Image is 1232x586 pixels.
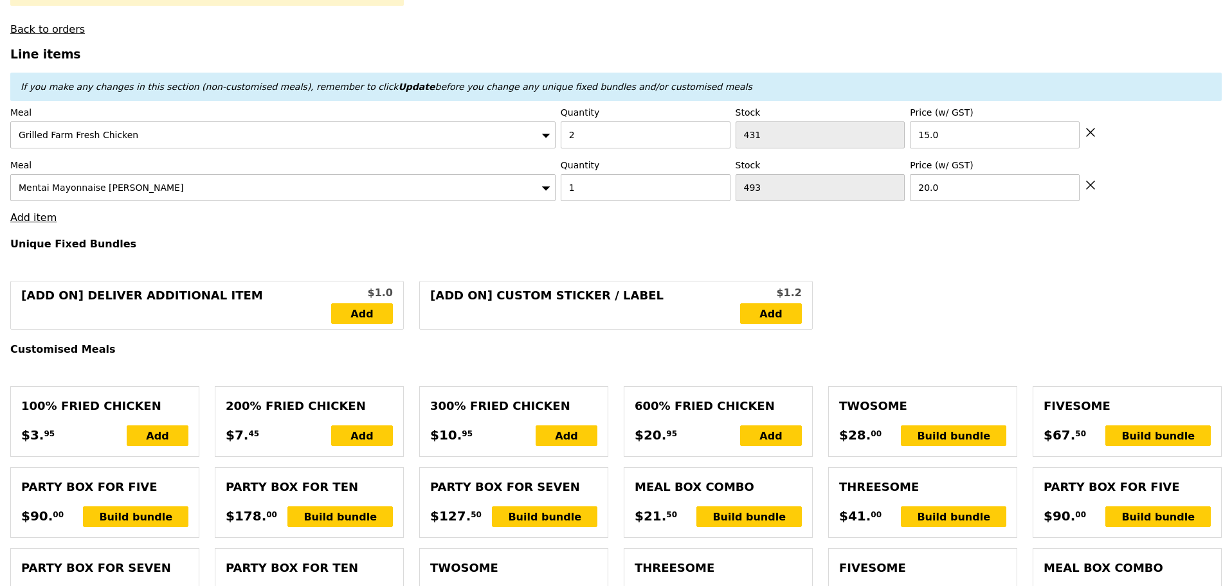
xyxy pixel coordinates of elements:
[44,429,55,439] span: 95
[1044,506,1075,526] span: $90.
[462,429,473,439] span: 95
[839,478,1006,496] div: Threesome
[635,478,802,496] div: Meal Box Combo
[83,506,188,527] div: Build bundle
[1105,425,1211,446] div: Build bundle
[21,425,44,445] span: $3.
[430,506,471,526] span: $127.
[910,106,1080,119] label: Price (w/ GST)
[696,506,802,527] div: Build bundle
[1075,510,1086,520] span: 00
[287,506,393,527] div: Build bundle
[1044,559,1211,577] div: Meal Box Combo
[21,82,752,92] em: If you make any changes in this section (non-customised meals), remember to click before you chan...
[740,303,802,324] a: Add
[901,506,1006,527] div: Build bundle
[871,510,882,520] span: 00
[839,425,871,445] span: $28.
[740,425,802,446] div: Add
[19,182,183,193] span: Mentai Mayonnaise [PERSON_NAME]
[430,559,597,577] div: Twosome
[10,48,1222,61] h3: Line items
[740,285,802,301] div: $1.2
[871,429,882,439] span: 00
[331,425,393,446] div: Add
[21,478,188,496] div: Party Box for Five
[561,159,730,172] label: Quantity
[127,425,188,446] div: Add
[536,425,597,446] div: Add
[1044,425,1075,445] span: $67.
[331,303,393,324] a: Add
[10,106,556,119] label: Meal
[21,397,188,415] div: 100% Fried Chicken
[430,397,597,415] div: 300% Fried Chicken
[226,506,266,526] span: $178.
[561,106,730,119] label: Quantity
[635,397,802,415] div: 600% Fried Chicken
[248,429,259,439] span: 45
[635,559,802,577] div: Threesome
[635,425,666,445] span: $20.
[331,285,393,301] div: $1.0
[430,478,597,496] div: Party Box for Seven
[226,425,248,445] span: $7.
[901,425,1006,446] div: Build bundle
[471,510,482,520] span: 50
[266,510,277,520] span: 00
[839,397,1006,415] div: Twosome
[10,211,57,224] a: Add item
[10,159,556,172] label: Meal
[226,397,393,415] div: 200% Fried Chicken
[53,510,64,520] span: 00
[1105,506,1211,527] div: Build bundle
[430,425,462,445] span: $10.
[736,159,905,172] label: Stock
[1044,478,1211,496] div: Party Box for Five
[21,506,53,526] span: $90.
[430,287,740,324] div: [Add on] Custom Sticker / Label
[226,559,393,577] div: Party Box for Ten
[666,510,677,520] span: 50
[910,159,1080,172] label: Price (w/ GST)
[1075,429,1086,439] span: 50
[839,559,1006,577] div: Fivesome
[736,106,905,119] label: Stock
[398,82,435,92] b: Update
[635,506,666,526] span: $21.
[21,287,331,324] div: [Add on] Deliver Additional Item
[226,478,393,496] div: Party Box for Ten
[10,238,1222,250] h4: Unique Fixed Bundles
[21,559,188,577] div: Party Box for Seven
[492,506,597,527] div: Build bundle
[10,343,1222,355] h4: Customised Meals
[839,506,871,526] span: $41.
[666,429,677,439] span: 95
[10,23,85,35] a: Back to orders
[19,130,138,140] span: Grilled Farm Fresh Chicken
[1044,397,1211,415] div: Fivesome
